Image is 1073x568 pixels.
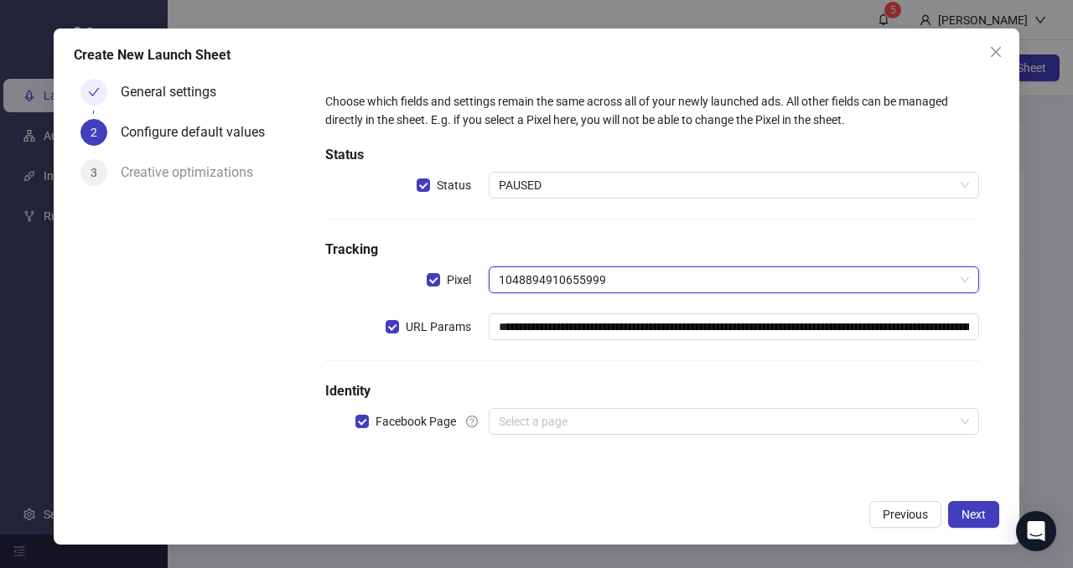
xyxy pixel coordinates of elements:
[91,126,97,139] span: 2
[369,412,463,431] span: Facebook Page
[74,45,999,65] div: Create New Launch Sheet
[121,159,267,186] div: Creative optimizations
[466,416,478,427] span: question-circle
[499,173,969,198] span: PAUSED
[88,86,100,98] span: check
[399,318,478,336] span: URL Params
[325,92,979,129] div: Choose which fields and settings remain the same across all of your newly launched ads. All other...
[948,501,999,528] button: Next
[430,176,478,194] span: Status
[883,508,928,521] span: Previous
[325,145,979,165] h5: Status
[325,381,979,401] h5: Identity
[499,267,969,292] span: 1048894910655999
[982,39,1009,65] button: Close
[91,166,97,179] span: 3
[325,240,979,260] h5: Tracking
[989,45,1003,59] span: close
[962,508,986,521] span: Next
[121,79,230,106] div: General settings
[440,271,478,289] span: Pixel
[121,119,278,146] div: Configure default values
[1016,511,1056,551] div: Open Intercom Messenger
[869,501,941,528] button: Previous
